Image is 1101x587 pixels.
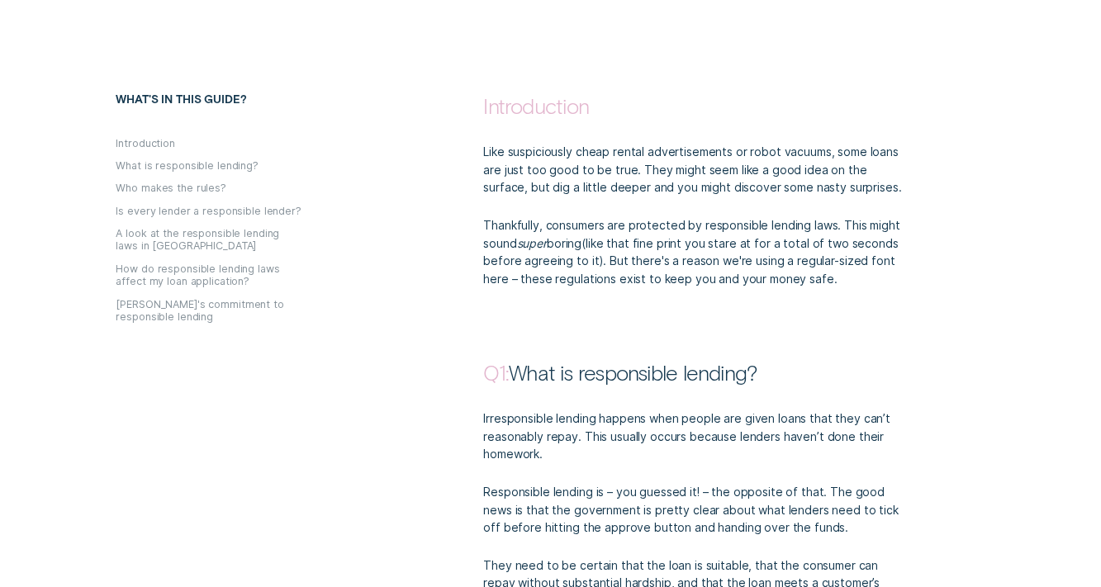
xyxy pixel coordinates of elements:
[483,409,911,464] p: Irresponsible lending happens when people are given loans that they can’t reasonably repay. This ...
[483,359,509,385] strong: Q1:
[116,263,301,288] button: How do responsible lending laws affect my loan application?
[116,205,301,218] button: Is every lender a responsible lender?
[483,483,911,537] p: Responsible lending is – you guessed it! – the opposite of that. The good news is that the govern...
[581,236,586,250] span: (
[599,253,603,267] span: )
[483,216,911,288] p: Thankfully, consumers are protected by responsible lending laws. This might sound boring like tha...
[116,182,226,195] button: Who makes the rules?
[483,143,911,197] p: Like suspiciously cheap rental advertisements or robot vacuums, some loans are just too good to b...
[483,92,589,118] strong: Introduction
[116,137,175,150] button: Introduction
[116,159,259,173] button: What is responsible lending?
[517,236,547,250] em: super
[483,359,911,386] p: What is responsible lending?
[116,92,396,137] h5: What's in this guide?
[116,298,301,324] button: [PERSON_NAME]'s commitment to responsible lending
[116,227,301,253] button: A look at the responsible lending laws in [GEOGRAPHIC_DATA]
